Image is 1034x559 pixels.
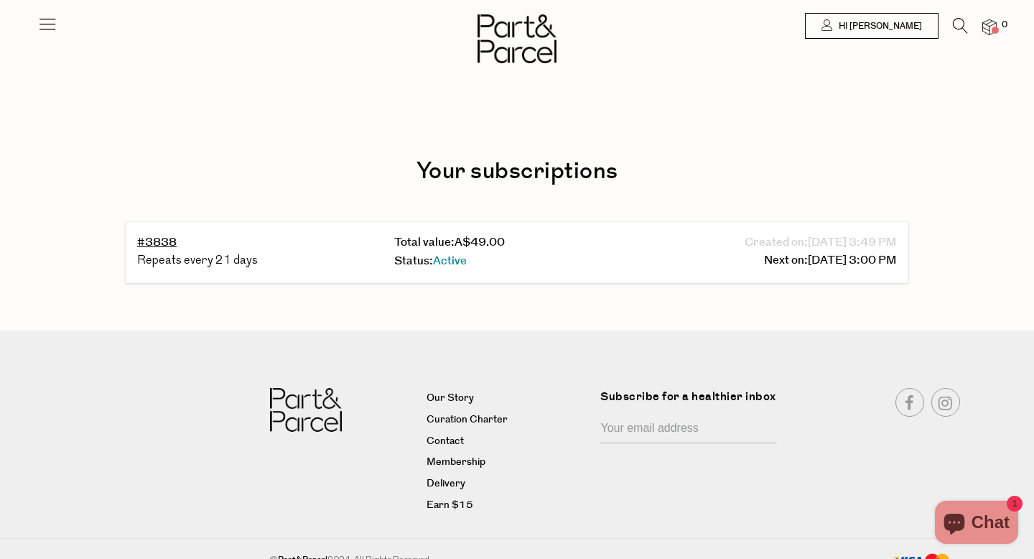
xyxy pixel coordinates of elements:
[808,251,897,270] span: [DATE] 3:00 PM
[455,234,505,251] span: A$49.00
[137,155,897,188] h1: Your subscriptions
[394,253,467,269] a: Status:Active
[982,19,997,34] a: 0
[805,13,938,39] a: Hi [PERSON_NAME]
[427,433,590,451] a: Contact
[745,234,897,252] a: Created on:[DATE] 3:49 PM
[600,416,777,443] input: Your email address
[931,501,1023,548] inbox-online-store-chat: Shopify online store chat
[427,412,590,429] a: Curation Charter
[270,388,342,432] img: Part&Parcel
[764,251,897,270] a: Next on:[DATE] 3:00 PM
[433,253,467,269] span: Active
[835,20,922,32] span: Hi [PERSON_NAME]
[427,390,590,407] a: Our Story
[137,234,177,251] a: #3838
[394,234,505,251] a: Total value:A$49.00
[137,252,383,271] div: Repeats every 21 days
[998,19,1011,32] span: 0
[478,14,556,63] img: Part&Parcel
[427,476,590,493] a: Delivery
[427,454,590,471] a: Membership
[427,497,590,514] a: Earn $15
[600,388,786,416] label: Subscribe for a healthier inbox
[808,234,897,252] span: [DATE] 3:49 PM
